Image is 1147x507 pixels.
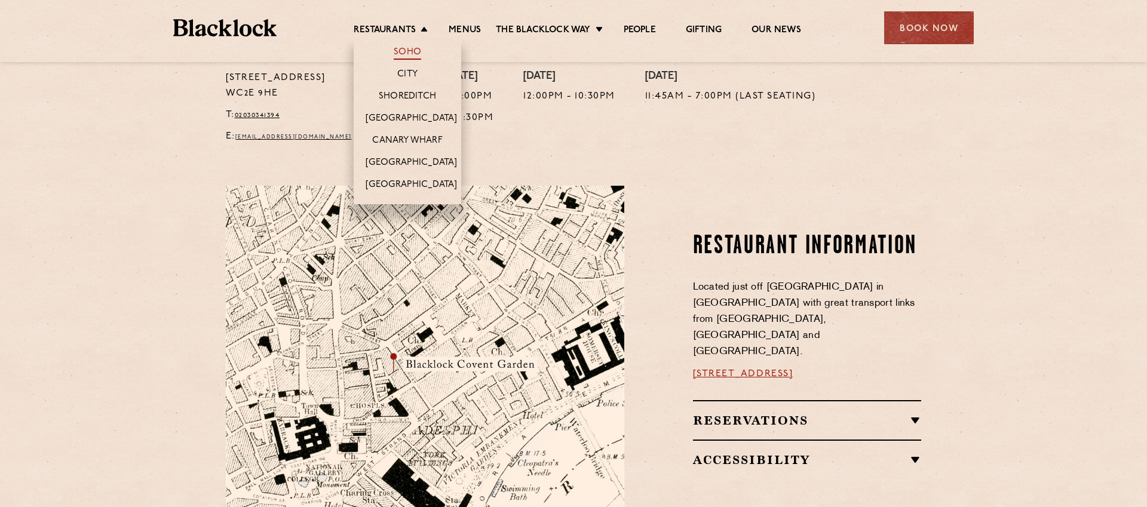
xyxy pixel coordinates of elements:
h4: [DATE] [523,70,615,84]
div: Book Now [884,11,974,44]
p: E: [226,129,387,145]
a: Gifting [686,24,722,38]
a: Restaurants [354,24,416,38]
a: Canary Wharf [372,135,442,148]
a: Our News [752,24,801,38]
a: [GEOGRAPHIC_DATA] [366,179,457,192]
a: People [624,24,656,38]
a: Soho [394,47,421,60]
a: Menus [449,24,481,38]
p: 12:00pm - 10:30pm [523,89,615,105]
a: Shoreditch [379,91,436,104]
a: [GEOGRAPHIC_DATA] [366,157,457,170]
h2: Restaurant information [693,232,922,262]
a: [EMAIL_ADDRESS][DOMAIN_NAME] [235,134,352,140]
p: [STREET_ADDRESS] WC2E 9HE [226,70,387,102]
p: T: [226,107,387,123]
h4: [DATE] [645,70,816,84]
p: 11:45am - 7:00pm (Last Seating) [645,89,816,105]
span: Located just off [GEOGRAPHIC_DATA] in [GEOGRAPHIC_DATA] with great transport links from [GEOGRAPH... [693,282,915,357]
h2: Reservations [693,413,922,428]
a: The Blacklock Way [496,24,590,38]
a: [GEOGRAPHIC_DATA] [366,113,457,126]
a: City [397,69,418,82]
a: 02030341394 [235,112,280,119]
img: BL_Textured_Logo-footer-cropped.svg [173,19,277,36]
a: [STREET_ADDRESS] [693,369,793,379]
h2: Accessibility [693,453,922,467]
